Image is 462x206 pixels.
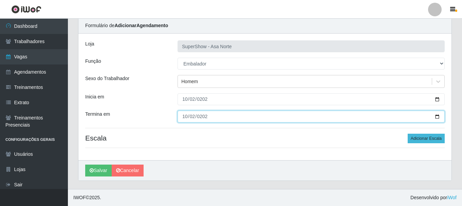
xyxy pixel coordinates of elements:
[85,134,445,142] h4: Escala
[408,134,445,143] button: Adicionar Escala
[447,195,457,200] a: iWof
[114,23,168,28] strong: Adicionar Agendamento
[73,195,86,200] span: IWOF
[410,194,457,201] span: Desenvolvido por
[85,58,101,65] label: Função
[112,165,144,176] a: Cancelar
[73,194,101,201] span: © 2025 .
[178,93,445,105] input: 00/00/0000
[85,93,104,100] label: Inicia em
[85,165,112,176] button: Salvar
[181,78,198,85] div: Homem
[85,75,129,82] label: Sexo do Trabalhador
[178,111,445,123] input: 00/00/0000
[11,5,41,14] img: CoreUI Logo
[85,40,94,48] label: Loja
[78,18,451,34] div: Formulário de
[85,111,110,118] label: Termina em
